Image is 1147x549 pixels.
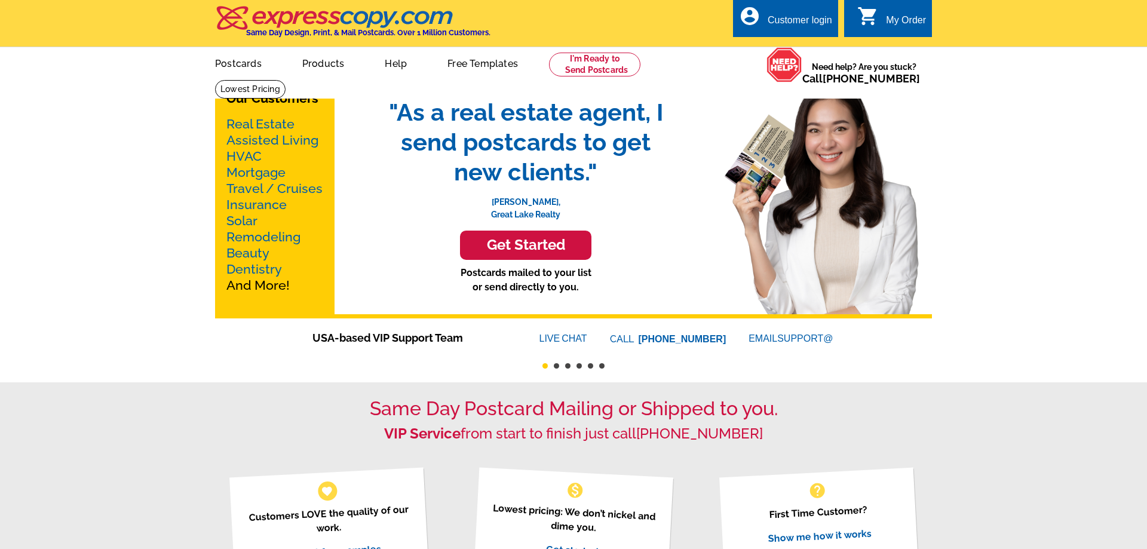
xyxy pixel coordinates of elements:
[376,187,675,221] p: [PERSON_NAME], Great Lake Realty
[226,262,282,277] a: Dentistry
[768,15,832,32] div: Customer login
[734,501,902,524] p: First Time Customer?
[376,231,675,260] a: Get Started
[777,332,835,346] font: SUPPORT@
[244,502,413,539] p: Customers LOVE the quality of our work.
[739,5,760,27] i: account_circle
[376,266,675,295] p: Postcards mailed to your list or send directly to you.
[599,363,605,369] button: 6 of 6
[475,237,576,254] h3: Get Started
[636,425,763,442] a: [PHONE_NUMBER]
[226,181,323,196] a: Travel / Cruises
[226,116,295,131] a: Real Estate
[539,333,587,343] a: LIVECHAT
[802,61,926,85] span: Need help? Are you stuck?
[226,116,323,293] p: And More!
[749,333,835,343] a: EMAILSUPPORT@
[384,425,461,442] strong: VIP Service
[226,165,286,180] a: Mortgage
[542,363,548,369] button: 1 of 6
[768,527,872,544] a: Show me how it works
[886,15,926,32] div: My Order
[226,149,262,164] a: HVAC
[823,72,920,85] a: [PHONE_NUMBER]
[428,48,537,76] a: Free Templates
[739,13,832,28] a: account_circle Customer login
[857,5,879,27] i: shopping_cart
[226,246,269,260] a: Beauty
[565,363,571,369] button: 3 of 6
[283,48,364,76] a: Products
[226,197,287,212] a: Insurance
[321,484,333,497] span: favorite
[376,97,675,187] span: "As a real estate agent, I send postcards to get new clients."
[196,48,281,76] a: Postcards
[588,363,593,369] button: 5 of 6
[857,13,926,28] a: shopping_cart My Order
[489,501,658,538] p: Lowest pricing: We don’t nickel and dime you.
[226,229,300,244] a: Remodeling
[610,332,636,346] font: CALL
[312,330,504,346] span: USA-based VIP Support Team
[802,72,920,85] span: Call
[246,28,490,37] h4: Same Day Design, Print, & Mail Postcards. Over 1 Million Customers.
[539,332,562,346] font: LIVE
[215,425,932,443] h2: from start to finish just call
[215,397,932,420] h1: Same Day Postcard Mailing or Shipped to you.
[576,363,582,369] button: 4 of 6
[808,481,827,500] span: help
[766,47,802,82] img: help
[226,213,257,228] a: Solar
[554,363,559,369] button: 2 of 6
[566,481,585,500] span: monetization_on
[366,48,426,76] a: Help
[215,14,490,37] a: Same Day Design, Print, & Mail Postcards. Over 1 Million Customers.
[226,133,318,148] a: Assisted Living
[639,334,726,344] a: [PHONE_NUMBER]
